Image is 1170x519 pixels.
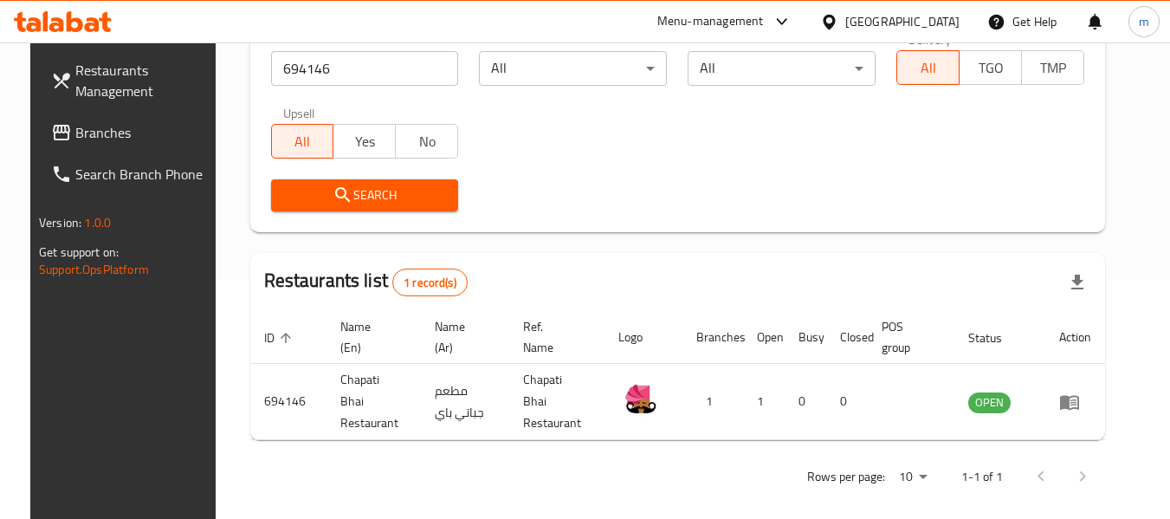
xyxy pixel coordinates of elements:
span: Ref. Name [523,316,584,358]
img: Chapati Bhai Restaurant [618,377,662,420]
table: enhanced table [250,311,1105,440]
td: 1 [682,364,743,440]
button: Yes [333,124,396,159]
span: m [1139,12,1149,31]
button: TMP [1021,50,1084,85]
p: 1-1 of 1 [961,466,1003,488]
button: All [271,124,334,159]
span: TGO [966,55,1015,81]
span: Get support on: [39,241,119,263]
th: Open [743,311,785,364]
div: [GEOGRAPHIC_DATA] [845,12,960,31]
div: Total records count [392,269,468,296]
div: All [688,51,876,86]
span: Search [285,185,445,206]
span: 1 record(s) [393,275,467,291]
div: Menu-management [657,11,764,32]
span: Status [968,328,1025,348]
span: OPEN [968,392,1011,412]
th: Branches [682,311,743,364]
div: Rows per page: [892,464,934,490]
div: Menu [1059,392,1091,412]
span: Yes [340,129,389,154]
td: Chapati Bhai Restaurant [509,364,604,440]
p: Rows per page: [807,466,885,488]
a: Search Branch Phone [37,153,226,195]
span: Version: [39,211,81,234]
td: Chapati Bhai Restaurant [326,364,422,440]
td: 0 [785,364,826,440]
a: Branches [37,112,226,153]
th: Busy [785,311,826,364]
span: TMP [1029,55,1077,81]
span: Name (En) [340,316,401,358]
td: مطعم جباتي باي [421,364,509,440]
span: ID [264,328,297,348]
h2: Restaurants list [264,268,468,296]
span: Restaurants Management [75,60,212,101]
button: TGO [959,50,1022,85]
th: Action [1045,311,1105,364]
button: Search [271,179,459,211]
div: Export file [1057,262,1098,303]
div: All [479,51,667,86]
th: Closed [826,311,868,364]
span: All [904,55,953,81]
span: Search Branch Phone [75,164,212,185]
a: Support.OpsPlatform [39,258,149,281]
span: All [279,129,327,154]
td: 0 [826,364,868,440]
button: All [896,50,960,85]
button: No [395,124,458,159]
span: No [403,129,451,154]
div: OPEN [968,392,1011,413]
th: Logo [604,311,682,364]
span: Branches [75,122,212,143]
span: Name (Ar) [435,316,488,358]
input: Search for restaurant name or ID.. [271,51,459,86]
span: 1.0.0 [84,211,111,234]
td: 1 [743,364,785,440]
label: Delivery [908,33,952,45]
td: 694146 [250,364,326,440]
span: POS group [882,316,934,358]
label: Upsell [283,107,315,119]
a: Restaurants Management [37,49,226,112]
